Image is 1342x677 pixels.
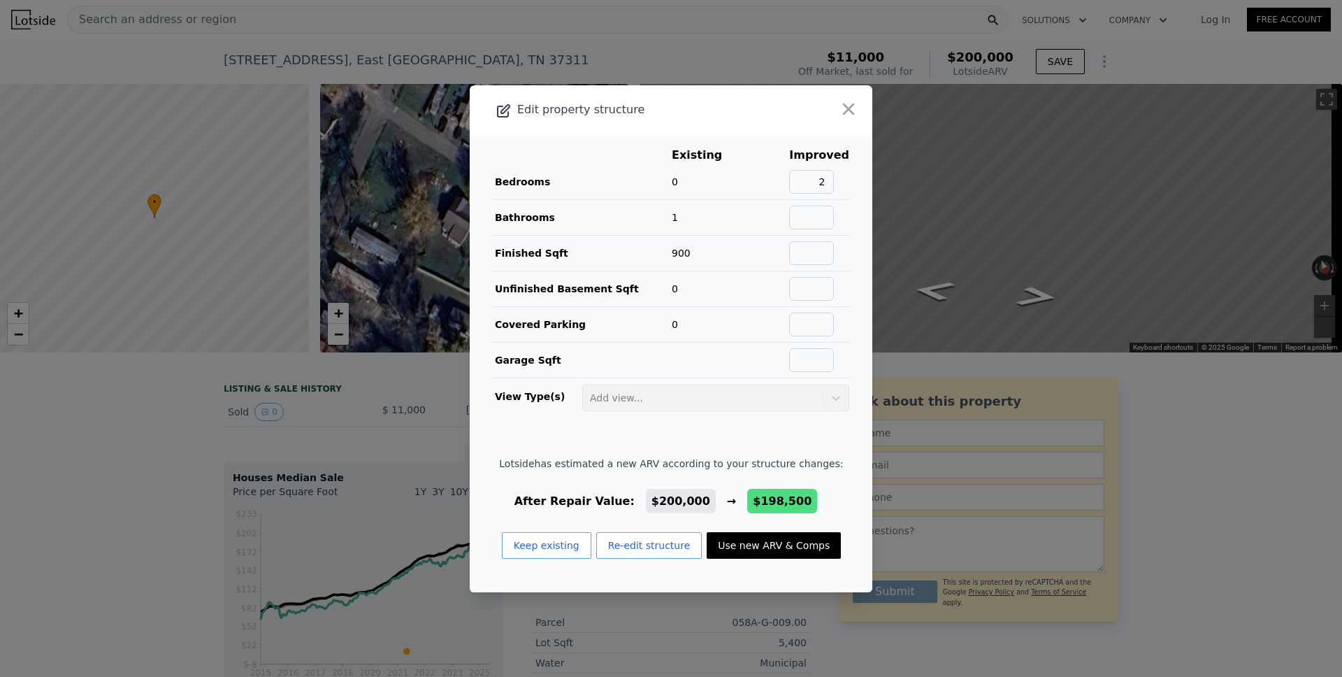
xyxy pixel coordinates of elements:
span: 900 [672,248,691,259]
span: 0 [672,283,678,294]
span: $200,000 [651,494,710,508]
span: 0 [672,176,678,187]
span: Lotside has estimated a new ARV according to your structure changes: [499,457,843,471]
div: After Repair Value: → [499,493,843,510]
td: View Type(s) [492,378,582,412]
div: Edit property structure [470,100,792,120]
span: 0 [672,319,678,330]
button: Use new ARV & Comps [707,532,841,559]
td: Bedrooms [492,164,671,200]
td: Unfinished Basement Sqft [492,271,671,306]
td: Bathrooms [492,199,671,235]
th: Improved [788,146,850,164]
td: Garage Sqft [492,342,671,378]
td: Finished Sqft [492,235,671,271]
button: Keep existing [502,532,591,559]
button: Re-edit structure [596,532,702,559]
span: 1 [672,212,678,223]
span: $198,500 [753,494,811,508]
th: Existing [671,146,744,164]
td: Covered Parking [492,306,671,342]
